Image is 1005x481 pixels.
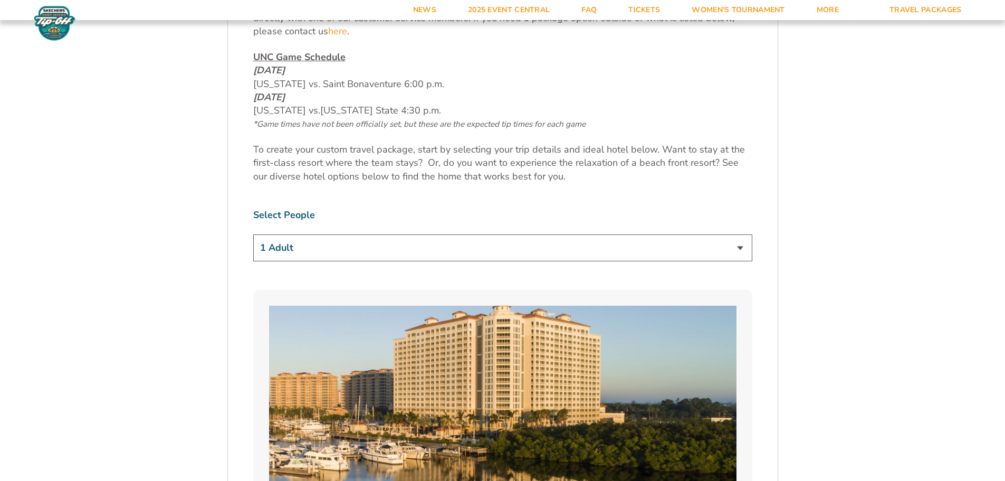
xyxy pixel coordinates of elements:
span: *Game times have not been officially set, but these are the expected tip times for each game [253,119,586,129]
p: To create your custom travel package, start by selecting your trip details and ideal hotel below.... [253,143,752,183]
span: vs. [309,104,320,117]
label: Select People [253,209,752,222]
span: [US_STATE] State 4:30 p.m. [320,104,441,117]
a: here [328,25,347,38]
p: [US_STATE] vs. Saint Bonaventure 6:00 p.m. [US_STATE] [253,51,752,130]
u: UNC Game Schedule [253,51,346,63]
em: [DATE] [253,64,285,77]
img: Fort Myers Tip-Off [32,5,78,41]
em: [DATE] [253,91,285,103]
